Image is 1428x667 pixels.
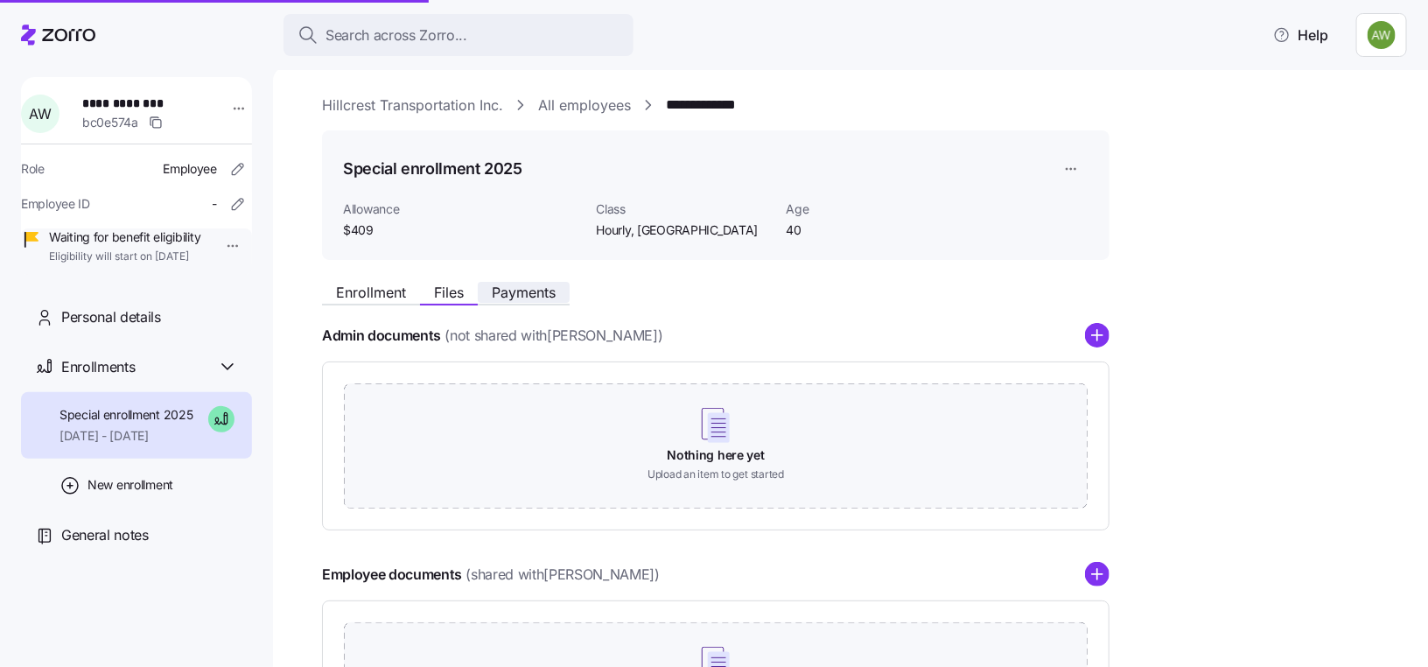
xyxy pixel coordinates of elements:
img: 187a7125535df60c6aafd4bbd4ff0edb [1368,21,1396,49]
button: Search across Zorro... [283,14,633,56]
span: bc0e574a [82,114,138,131]
span: Eligibility will start on [DATE] [49,249,200,264]
svg: add icon [1085,323,1109,348]
span: Help [1273,25,1328,46]
button: Help [1259,18,1342,53]
span: A W [29,107,51,121]
span: (shared with [PERSON_NAME] ) [465,564,660,586]
span: Age [786,200,962,218]
span: Enrollment [336,285,406,299]
h1: Special enrollment 2025 [343,158,522,179]
span: Special enrollment 2025 [59,406,193,424]
span: New enrollment [87,476,173,494]
span: [DATE] - [DATE] [59,427,193,445]
span: Files [434,285,464,299]
span: (not shared with [PERSON_NAME] ) [444,325,662,347]
span: Allowance [343,200,582,218]
span: Employee ID [21,195,90,213]
h4: Admin documents [322,326,441,346]
span: Payments [492,285,556,299]
a: All employees [538,95,631,116]
a: Hillcrest Transportation Inc. [322,95,503,116]
span: $409 [343,221,582,239]
span: Waiting for benefit eligibility [49,228,200,246]
span: Class [596,200,772,218]
span: Personal details [61,306,161,328]
span: - [212,195,217,213]
span: General notes [61,524,149,546]
span: 40 [786,221,962,239]
span: Hourly, [GEOGRAPHIC_DATA] [596,221,772,239]
span: Search across Zorro... [325,25,467,46]
span: Employee [163,160,217,178]
span: Role [21,160,45,178]
h4: Employee documents [322,565,462,585]
svg: add icon [1085,562,1109,586]
span: Enrollments [61,356,135,378]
